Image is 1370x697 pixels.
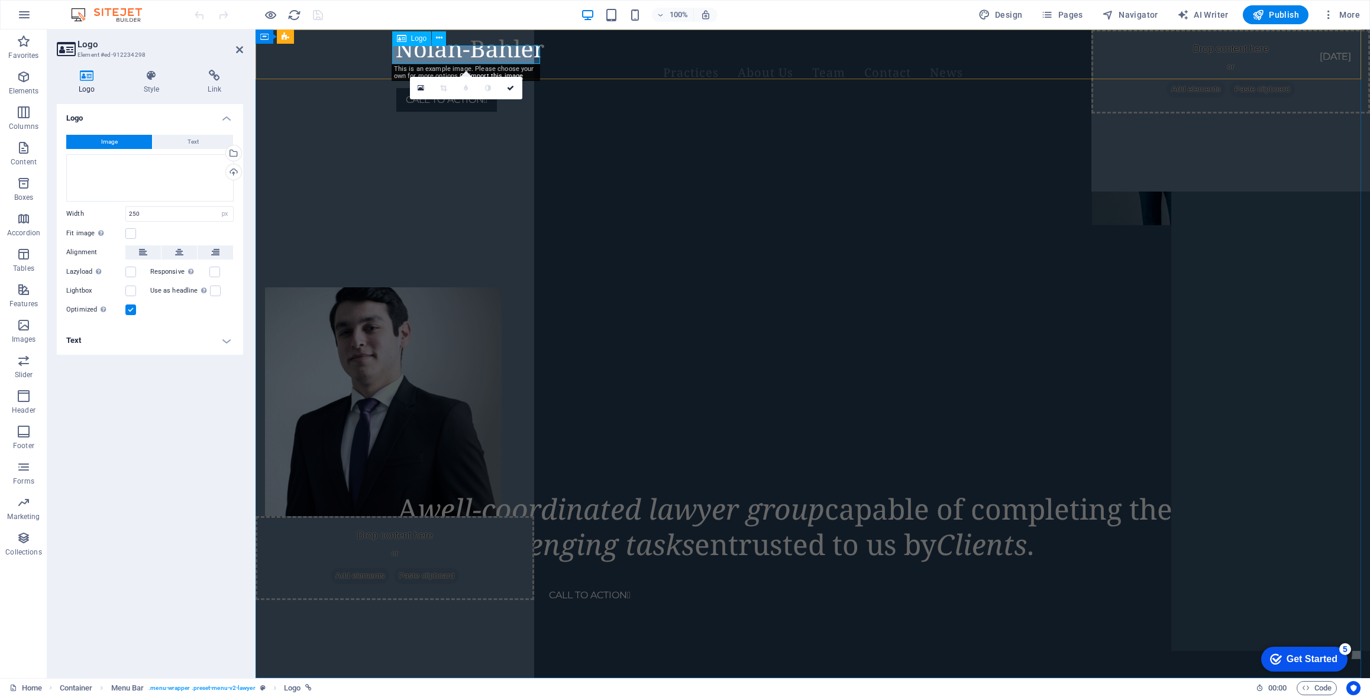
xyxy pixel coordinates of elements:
[477,77,500,99] a: Greyscale
[9,681,42,695] a: Click to cancel selection. Double-click to open Pages
[75,538,134,555] span: Add elements
[150,284,210,298] label: Use as headline
[60,681,312,695] nav: breadcrumb
[287,8,301,22] i: Reload page
[148,681,255,695] span: . menu-wrapper .preset-menu-v2-lawyer
[66,135,152,149] button: Image
[1041,9,1083,21] span: Pages
[455,77,477,99] a: Blur
[12,406,35,415] p: Header
[392,64,540,81] div: This is an example image. Please choose your own for more options.
[13,264,34,273] p: Tables
[66,265,125,279] label: Lazyload
[411,35,427,42] span: Logo
[1097,5,1163,24] button: Navigator
[1243,5,1308,24] button: Publish
[1172,5,1233,24] button: AI Writer
[1256,681,1287,695] h6: Session time
[77,50,219,60] h3: Element #ed-912234298
[5,547,41,557] p: Collections
[1036,5,1087,24] button: Pages
[1318,5,1365,24] button: More
[186,70,243,95] h4: Link
[652,8,694,22] button: 100%
[66,210,125,217] label: Width
[68,8,157,22] img: Editor Logo
[9,122,38,131] p: Columns
[66,226,125,241] label: Fit image
[974,51,1039,68] span: Paste clipboard
[111,681,144,695] span: Click to select. Double-click to edit
[911,51,970,68] span: Add elements
[260,685,266,691] i: This element is a customizable preset
[974,5,1027,24] button: Design
[8,51,38,60] p: Favorites
[101,135,118,149] span: Image
[77,39,243,50] h2: Logo
[432,77,455,99] a: Crop mode
[66,245,125,260] label: Alignment
[700,9,711,20] i: On resize automatically adjust zoom level to fit chosen device.
[60,681,93,695] span: Click to select. Double-click to edit
[1252,9,1299,21] span: Publish
[410,77,432,99] a: Select files from the file manager, stock photos, or upload file(s)
[35,13,86,24] div: Get Started
[1177,9,1229,21] span: AI Writer
[974,5,1027,24] div: Design (Ctrl+Alt+Y)
[9,299,38,309] p: Features
[15,370,33,380] p: Slider
[153,135,233,149] button: Text
[150,265,209,279] label: Responsive
[305,685,312,691] i: This element is linked
[13,441,34,450] p: Footer
[66,284,125,298] label: Lightbox
[9,6,96,31] div: Get Started 5 items remaining, 0% complete
[978,9,1023,21] span: Design
[188,135,199,149] span: Text
[500,77,522,99] a: Confirm ( Ctrl ⏎ )
[1302,681,1332,695] span: Code
[138,538,203,555] span: Paste clipboard
[14,193,34,202] p: Boxes
[287,8,301,22] button: reload
[66,154,234,202] div: Nolan-Bahler.png
[7,512,40,521] p: Marketing
[1297,681,1337,695] button: Code
[1102,9,1158,21] span: Navigator
[284,681,301,695] span: Click to select. Double-click to edit
[1346,681,1361,695] button: Usercentrics
[122,70,186,95] h4: Style
[13,476,34,486] p: Forms
[57,70,122,95] h4: Logo
[57,104,243,125] h4: Logo
[1277,683,1278,692] span: :
[12,335,36,344] p: Images
[11,157,37,167] p: Content
[1268,681,1287,695] span: 00 00
[263,8,277,22] button: Click here to leave preview mode and continue editing
[228,64,232,76] i: 
[670,8,689,22] h6: 100%
[7,228,40,238] p: Accordion
[66,303,125,317] label: Optimized
[9,86,39,96] p: Elements
[1323,9,1360,21] span: More
[460,72,523,80] a: Or import this image
[88,2,99,14] div: 5
[57,326,243,355] h4: Text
